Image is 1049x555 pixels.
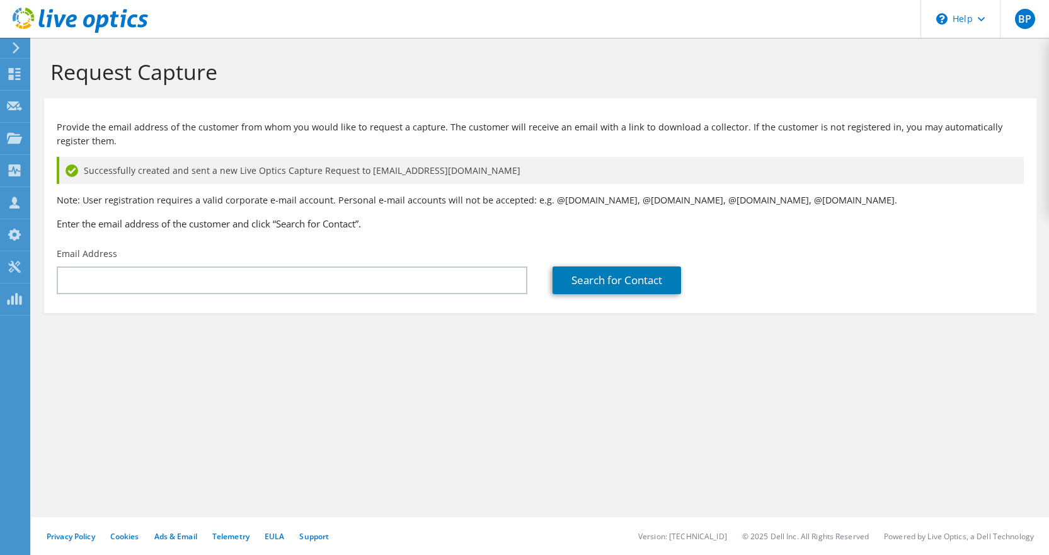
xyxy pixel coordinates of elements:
[212,531,249,542] a: Telemetry
[47,531,95,542] a: Privacy Policy
[84,164,520,178] span: Successfully created and sent a new Live Optics Capture Request to [EMAIL_ADDRESS][DOMAIN_NAME]
[884,531,1034,542] li: Powered by Live Optics, a Dell Technology
[742,531,869,542] li: © 2025 Dell Inc. All Rights Reserved
[553,266,681,294] a: Search for Contact
[936,13,948,25] svg: \n
[110,531,139,542] a: Cookies
[1015,9,1035,29] span: BP
[57,248,117,260] label: Email Address
[57,120,1024,148] p: Provide the email address of the customer from whom you would like to request a capture. The cust...
[638,531,727,542] li: Version: [TECHNICAL_ID]
[299,531,329,542] a: Support
[57,193,1024,207] p: Note: User registration requires a valid corporate e-mail account. Personal e-mail accounts will ...
[50,59,1024,85] h1: Request Capture
[57,217,1024,231] h3: Enter the email address of the customer and click “Search for Contact”.
[154,531,197,542] a: Ads & Email
[265,531,284,542] a: EULA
